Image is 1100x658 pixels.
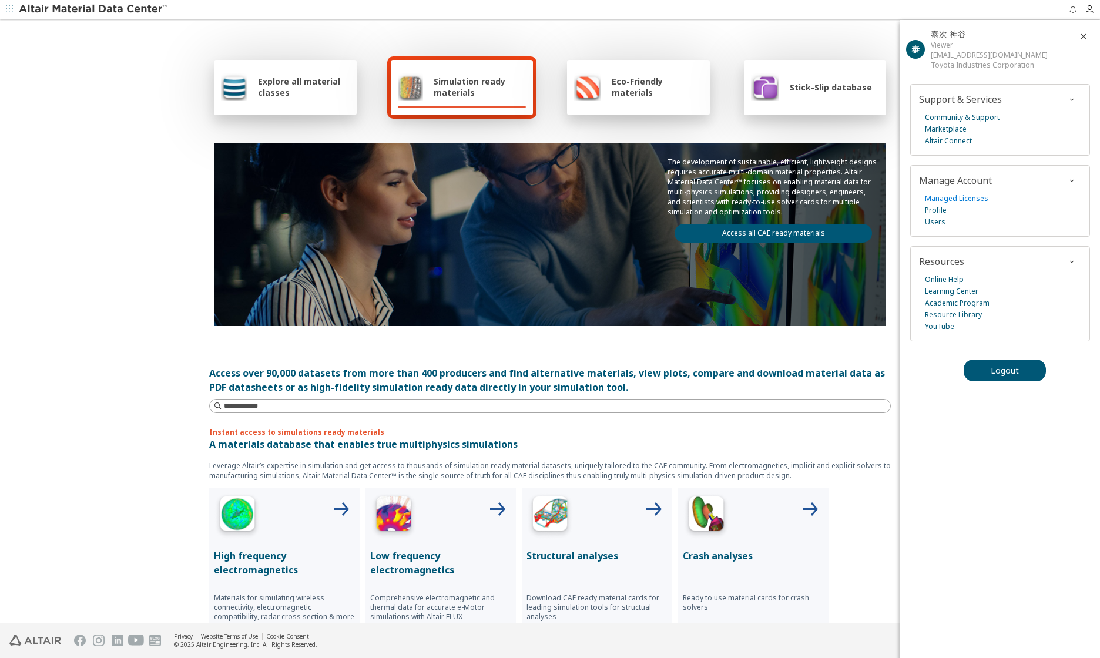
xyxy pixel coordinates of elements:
[683,549,824,563] p: Crash analyses
[931,60,1048,70] div: Toyota Industries Corporation
[790,82,872,93] span: Stick-Slip database
[209,488,360,638] button: High Frequency IconHigh frequency electromagneticsMaterials for simulating wireless connectivity,...
[209,427,891,437] p: Instant access to simulations ready materials
[522,488,672,638] button: Structural Analyses IconStructural analysesDownload CAE ready material cards for leading simulati...
[678,488,829,638] button: Crash Analyses IconCrash analysesReady to use material cards for crash solvers
[931,50,1048,60] div: [EMAIL_ADDRESS][DOMAIN_NAME]
[925,297,990,309] a: Academic Program
[209,461,891,481] p: Leverage Altair’s expertise in simulation and get access to thousands of simulation ready materia...
[925,274,964,286] a: Online Help
[683,593,824,612] p: Ready to use material cards for crash solvers
[214,593,355,622] p: Materials for simulating wireless connectivity, electromagnetic compatibility, radar cross sectio...
[365,488,516,638] button: Low Frequency IconLow frequency electromagneticsComprehensive electromagnetic and thermal data fo...
[258,76,350,98] span: Explore all material classes
[911,43,920,55] span: 泰
[370,593,511,622] p: Comprehensive electromagnetic and thermal data for accurate e-Motor simulations with Altair FLUX
[751,73,779,101] img: Stick-Slip database
[919,93,1002,106] span: Support & Services
[574,73,601,101] img: Eco-Friendly materials
[925,309,982,321] a: Resource Library
[675,224,872,243] a: Access all CAE ready materials
[201,632,258,640] a: Website Terms of Use
[964,360,1046,381] button: Logout
[931,40,1048,50] div: Viewer
[919,255,964,268] span: Resources
[398,73,423,101] img: Simulation ready materials
[209,437,891,451] p: A materials database that enables true multiphysics simulations
[214,492,261,539] img: High Frequency Icon
[612,76,702,98] span: Eco-Friendly materials
[925,216,945,228] a: Users
[221,73,247,101] img: Explore all material classes
[19,4,169,15] img: Altair Material Data Center
[209,366,891,394] div: Access over 90,000 datasets from more than 400 producers and find alternative materials, view plo...
[526,593,668,622] p: Download CAE ready material cards for leading simulation tools for structual analyses
[434,76,526,98] span: Simulation ready materials
[174,640,317,649] div: © 2025 Altair Engineering, Inc. All Rights Reserved.
[919,174,992,187] span: Manage Account
[526,492,574,539] img: Structural Analyses Icon
[925,112,1000,123] a: Community & Support
[174,632,193,640] a: Privacy
[925,123,967,135] a: Marketplace
[991,365,1019,376] span: Logout
[9,635,61,646] img: Altair Engineering
[925,193,988,204] a: Managed Licenses
[526,549,668,563] p: Structural analyses
[925,135,972,147] a: Altair Connect
[683,492,730,539] img: Crash Analyses Icon
[931,28,966,39] span: 泰次 神谷
[214,549,355,577] p: High frequency electromagnetics
[925,204,947,216] a: Profile
[668,157,879,217] p: The development of sustainable, efficient, lightweight designs requires accurate multi-domain mat...
[266,632,309,640] a: Cookie Consent
[370,549,511,577] p: Low frequency electromagnetics
[370,492,417,539] img: Low Frequency Icon
[925,321,954,333] a: YouTube
[925,286,978,297] a: Learning Center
